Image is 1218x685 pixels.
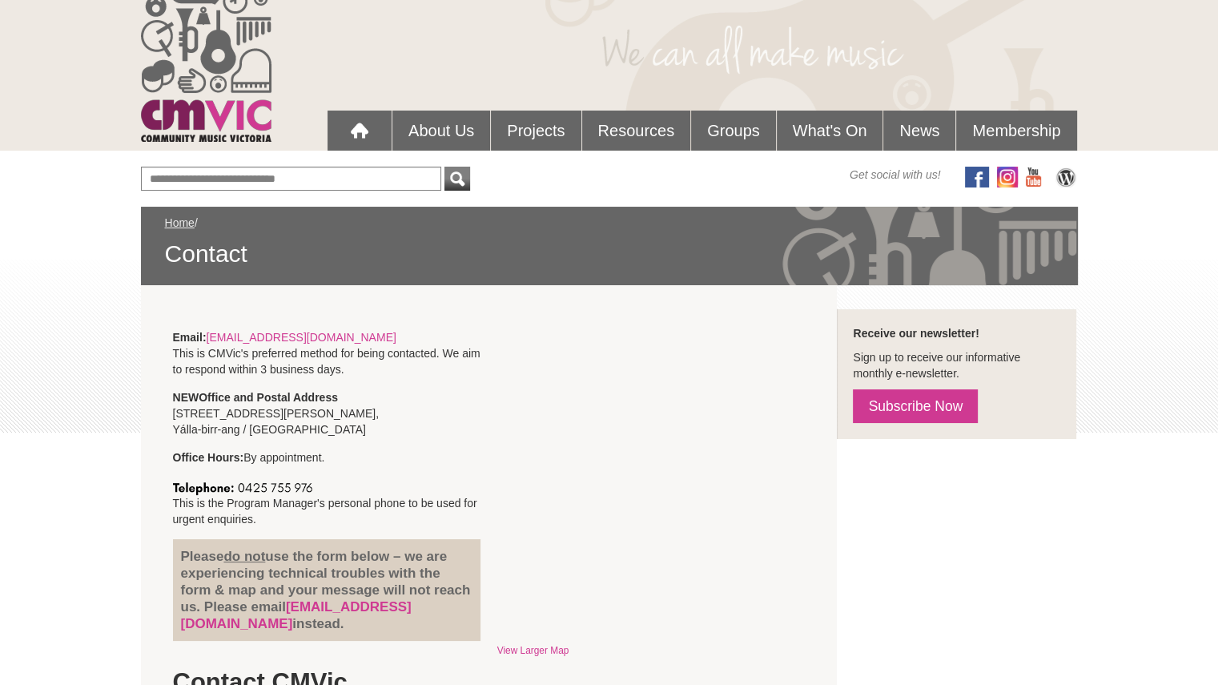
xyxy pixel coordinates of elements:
[181,548,473,632] h4: Please use the form below – we are experiencing technical troubles with the form & map and your m...
[853,349,1060,381] p: Sign up to receive our informative monthly e-newsletter.
[691,111,776,151] a: Groups
[173,451,244,464] strong: Office Hours:
[173,331,207,344] strong: Email:
[181,599,412,631] a: [EMAIL_ADDRESS][DOMAIN_NAME]
[173,477,481,527] p: This is the Program Manager's personal phone to be used for urgent enquiries.
[207,331,396,344] a: [EMAIL_ADDRESS][DOMAIN_NAME]
[165,216,195,229] a: Home
[582,111,691,151] a: Resources
[392,111,490,151] a: About Us
[173,391,338,404] strong: NEW Office and Postal Address
[173,449,481,465] p: By appointment.
[173,389,481,437] p: [STREET_ADDRESS][PERSON_NAME], Yálla-birr-ang / [GEOGRAPHIC_DATA]
[777,111,883,151] a: What's On
[956,111,1076,151] a: Membership
[165,215,1054,269] div: /
[853,389,978,423] a: Subscribe Now
[491,111,581,151] a: Projects
[165,239,1054,269] span: Contact
[1054,167,1078,187] img: CMVic Blog
[997,167,1018,187] img: icon-instagram.png
[850,167,941,183] span: Get social with us!
[497,645,569,656] a: View Larger Map
[173,329,481,377] p: This is CMVic's preferred method for being contacted. We aim to respond within 3 business days.
[223,549,265,564] u: do not
[853,327,979,340] strong: Receive our newsletter!
[883,111,955,151] a: News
